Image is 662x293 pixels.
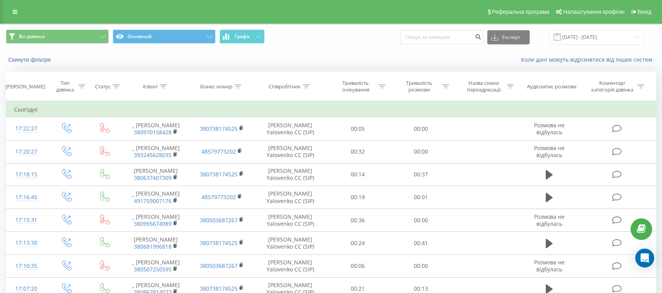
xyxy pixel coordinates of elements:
a: 380503687267 [200,262,238,269]
td: 00:14 [326,163,390,186]
td: [PERSON_NAME] [123,163,189,186]
td: [PERSON_NAME] [123,232,189,255]
button: Всі дзвінки [6,29,109,44]
button: Основний [113,29,216,44]
td: 00:00 [389,117,453,140]
a: 380738174525 [200,239,238,247]
a: 380681996818 [134,243,172,250]
td: 00:41 [389,232,453,255]
div: 17:13:30 [14,235,39,251]
td: _ [PERSON_NAME] [123,186,189,209]
a: 393245628035 [134,151,172,159]
span: Розмова не відбулась [534,213,565,227]
td: Сьогодні [6,102,656,117]
div: Статус [95,83,111,90]
a: 380507250595 [134,266,172,273]
div: Клієнт [143,83,158,90]
div: Тривалість очікування [335,80,377,93]
div: Тип дзвінка [54,80,76,93]
div: 17:10:35 [14,258,39,274]
div: [PERSON_NAME] [5,83,45,90]
td: _ [PERSON_NAME] [123,117,189,140]
td: 00:00 [389,209,453,232]
a: 380970158428 [134,128,172,136]
span: Розмова не відбулась [534,258,565,273]
div: Тривалість розмови [398,80,440,93]
a: 380637407309 [134,174,172,181]
td: 00:00 [389,140,453,163]
a: 491759007176 [134,197,172,205]
td: 00:36 [326,209,390,232]
td: 00:19 [326,186,390,209]
td: _ [PERSON_NAME] [123,255,189,277]
td: 00:24 [326,232,390,255]
a: 380738174525 [200,285,238,292]
td: 00:01 [389,186,453,209]
div: Співробітник [269,83,301,90]
button: Експорт [487,30,530,44]
span: Вихід [638,9,651,15]
div: Коментар/категорія дзвінка [589,80,635,93]
div: Open Intercom Messenger [635,249,654,267]
span: Графік [235,34,250,39]
div: 17:16:45 [14,190,39,205]
button: Графік [219,29,265,44]
div: Бізнес номер [200,83,232,90]
span: Розмова не відбулась [534,121,565,136]
a: 380995674989 [134,220,172,227]
td: 00:05 [326,117,390,140]
td: [PERSON_NAME] Yalovenko CC (SIP) [255,209,326,232]
div: Аудіозапис розмови [527,83,576,90]
span: Всі дзвінки [19,33,45,40]
td: 00:00 [389,255,453,277]
div: 17:18:15 [14,167,39,182]
td: [PERSON_NAME] Yalovenko CC (SIP) [255,255,326,277]
td: _ [PERSON_NAME] [123,140,189,163]
div: Назва схеми переадресації [463,80,505,93]
td: [PERSON_NAME] Yalovenko CC (SIP) [255,140,326,163]
button: Скинути фільтри [6,56,55,63]
a: 380503687267 [200,216,238,224]
td: [PERSON_NAME] Yalovenko CC (SIP) [255,232,326,255]
input: Пошук за номером [400,30,483,44]
td: [PERSON_NAME] Yalovenko CC (SIP) [255,163,326,186]
td: 00:37 [389,163,453,186]
span: Налаштування профілю [563,9,624,15]
div: 17:22:27 [14,121,39,136]
td: _ [PERSON_NAME] [123,209,189,232]
td: [PERSON_NAME] Yalovenko CC (SIP) [255,186,326,209]
a: Коли дані можуть відрізнятися вiд інших систем [521,56,656,63]
a: 48579773202 [201,148,236,155]
a: 380738174525 [200,170,238,178]
div: 17:15:31 [14,212,39,228]
span: Розмова не відбулась [534,144,565,159]
a: 380738174525 [200,125,238,132]
div: 17:20:27 [14,144,39,159]
td: 00:32 [326,140,390,163]
span: Реферальна програма [492,9,550,15]
td: [PERSON_NAME] Yalovenko CC (SIP) [255,117,326,140]
td: 00:06 [326,255,390,277]
a: 48579773202 [201,193,236,201]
